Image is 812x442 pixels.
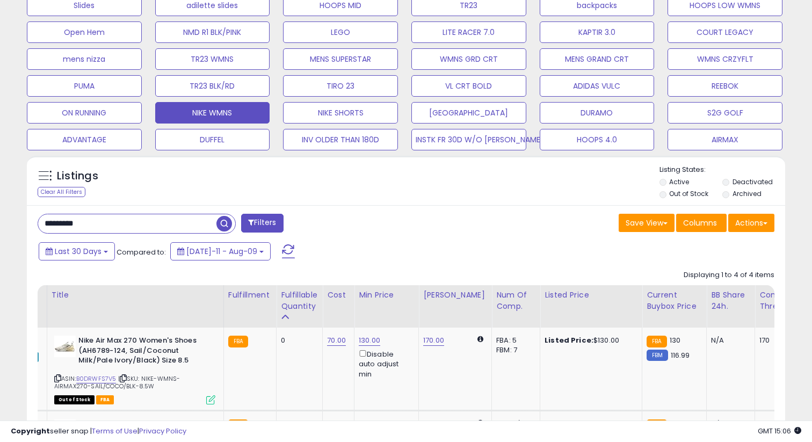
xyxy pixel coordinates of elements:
button: DUFFEL [155,129,270,150]
b: Nike Air Max 270 Women's Shoes (AH6789-124, Sail/Coconut Milk/Pale Ivory/Black) Size 8.5 [78,336,209,368]
button: AIRMAX [668,129,782,150]
button: Actions [728,214,774,232]
a: 170.00 [423,335,444,346]
button: DURAMO [540,102,655,124]
button: [GEOGRAPHIC_DATA] [411,102,526,124]
span: FBA [96,395,114,404]
b: Listed Price: [545,335,593,345]
button: NIKE SHORTS [283,102,398,124]
button: TR23 WMNS [155,48,270,70]
div: BB Share 24h. [711,289,750,312]
label: Active [669,177,689,186]
button: mens nizza [27,48,142,70]
button: Filters [241,214,283,233]
button: ADVANTAGE [27,129,142,150]
small: FBA [647,336,666,347]
button: NIKE WMNS [155,102,270,124]
div: Disable auto adjust min [359,348,410,379]
span: Last 30 Days [55,246,102,257]
button: PUMA [27,75,142,97]
div: FBM: 7 [496,345,532,355]
div: N/A [711,336,746,345]
button: Open Hem [27,21,142,43]
div: Fulfillable Quantity [281,289,318,312]
div: seller snap | | [11,426,186,437]
div: 0 [281,336,314,345]
button: KAPTIR 3.0 [540,21,655,43]
label: Deactivated [733,177,773,186]
button: INSTK FR 30D W/O [PERSON_NAME] [411,129,526,150]
button: WMNS GRD CRT [411,48,526,70]
a: 130.00 [359,335,380,346]
div: Cost [327,289,350,301]
h5: Listings [57,169,98,184]
div: [PERSON_NAME] [423,289,487,301]
button: Save View [619,214,675,232]
div: Clear All Filters [38,187,85,197]
div: Num of Comp. [496,289,535,312]
button: WMNS CRZYFLT [668,48,782,70]
button: Last 30 Days [39,242,115,260]
button: NMD R1 BLK/PINK [155,21,270,43]
a: Privacy Policy [139,426,186,436]
span: 2025-09-11 15:06 GMT [758,426,801,436]
button: ON RUNNING [27,102,142,124]
div: Listed Price [545,289,637,301]
button: INV OLDER THAN 180D [283,129,398,150]
button: Columns [676,214,727,232]
span: 116.99 [671,350,690,360]
button: COURT LEGACY [668,21,782,43]
a: 70.00 [327,335,346,346]
span: 130 [670,335,680,345]
div: ASIN: [54,336,215,403]
button: MENS GRAND CRT [540,48,655,70]
button: LEGO [283,21,398,43]
p: Listing States: [659,165,786,175]
label: Archived [733,189,762,198]
div: Fulfillment [228,289,272,301]
span: All listings that are currently out of stock and unavailable for purchase on Amazon [54,395,95,404]
div: 170 [759,336,811,345]
div: Min Price [359,289,414,301]
img: 31p2vvsCTQL._SL40_.jpg [54,336,76,357]
label: Out of Stock [669,189,708,198]
small: FBA [228,336,248,347]
div: Title [52,289,219,301]
button: ADIDAS VULC [540,75,655,97]
span: Compared to: [117,247,166,257]
span: | SKU: NIKE-WMNS-AIRMAX270-SAIL/COCO/BLK-8.5W [54,374,180,390]
div: Displaying 1 to 4 of 4 items [684,270,774,280]
button: LITE RACER 7.0 [411,21,526,43]
div: $130.00 [545,336,634,345]
button: TIRO 23 [283,75,398,97]
span: [DATE]-11 - Aug-09 [186,246,257,257]
button: VL CRT BOLD [411,75,526,97]
a: B0DRWFS7V5 [76,374,117,383]
div: Current Buybox Price [647,289,702,312]
span: Columns [683,218,717,228]
button: MENS SUPERSTAR [283,48,398,70]
button: HOOPS 4.0 [540,129,655,150]
a: Terms of Use [92,426,137,436]
button: [DATE]-11 - Aug-09 [170,242,271,260]
small: FBM [647,350,668,361]
div: FBA: 5 [496,336,532,345]
button: REEBOK [668,75,782,97]
strong: Copyright [11,426,50,436]
button: TR23 BLK/RD [155,75,270,97]
button: S2G GOLF [668,102,782,124]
